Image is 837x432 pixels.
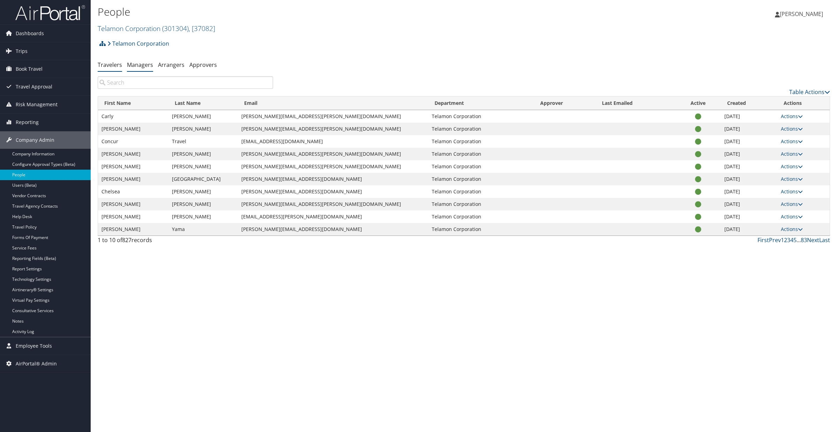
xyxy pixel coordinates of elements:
a: Travelers [98,61,122,69]
span: 827 [122,236,131,244]
a: Actions [781,176,803,182]
td: [PERSON_NAME] [98,173,168,185]
td: Chelsea [98,185,168,198]
span: Trips [16,43,28,60]
th: Last Name: activate to sort column ascending [168,97,238,110]
td: [DATE] [721,123,777,135]
span: Employee Tools [16,337,52,355]
td: Telamon Corporation [428,160,534,173]
a: Actions [781,188,803,195]
td: [PERSON_NAME] [168,148,238,160]
th: Approver [534,97,596,110]
a: [PERSON_NAME] [775,3,830,24]
td: [PERSON_NAME] [98,198,168,210]
td: [DATE] [721,210,777,223]
td: Telamon Corporation [428,123,534,135]
td: Telamon Corporation [428,185,534,198]
td: [DATE] [721,135,777,148]
th: First Name: activate to sort column ascending [98,97,168,110]
a: Actions [781,213,803,220]
td: Concur [98,135,168,148]
a: Last [819,236,830,244]
img: airportal-logo.png [15,5,85,21]
td: [PERSON_NAME][EMAIL_ADDRESS][PERSON_NAME][DOMAIN_NAME] [238,123,428,135]
a: Table Actions [789,88,830,96]
td: Travel [168,135,238,148]
span: Book Travel [16,60,43,78]
span: , [ 37082 ] [189,24,215,33]
th: Last Emailed: activate to sort column ascending [596,97,676,110]
a: 5 [793,236,797,244]
a: 1 [781,236,784,244]
span: Travel Approval [16,78,52,95]
td: [PERSON_NAME] [168,160,238,173]
span: [PERSON_NAME] [780,10,823,18]
td: Yama [168,223,238,236]
a: Approvers [189,61,217,69]
a: Actions [781,113,803,119]
th: Email: activate to sort column ascending [238,97,428,110]
td: [PERSON_NAME][EMAIL_ADDRESS][PERSON_NAME][DOMAIN_NAME] [238,198,428,210]
td: [DATE] [721,185,777,198]
td: [DATE] [721,223,777,236]
td: [EMAIL_ADDRESS][PERSON_NAME][DOMAIN_NAME] [238,210,428,223]
span: Company Admin [16,131,54,149]
td: [PERSON_NAME][EMAIL_ADDRESS][PERSON_NAME][DOMAIN_NAME] [238,110,428,123]
span: Dashboards [16,25,44,42]
a: Actions [781,226,803,232]
span: … [797,236,801,244]
a: 4 [790,236,793,244]
a: Actions [781,125,803,132]
td: [DATE] [721,173,777,185]
a: Actions [781,201,803,207]
a: Telamon Corporation [98,24,215,33]
td: [PERSON_NAME] [98,123,168,135]
td: [PERSON_NAME][EMAIL_ADDRESS][DOMAIN_NAME] [238,185,428,198]
td: [DATE] [721,110,777,123]
td: [PERSON_NAME][EMAIL_ADDRESS][PERSON_NAME][DOMAIN_NAME] [238,148,428,160]
span: AirPortal® Admin [16,355,57,372]
a: First [757,236,769,244]
span: ( 301304 ) [162,24,189,33]
th: Actions [777,97,830,110]
td: [PERSON_NAME] [168,210,238,223]
td: [PERSON_NAME] [168,110,238,123]
td: [DATE] [721,160,777,173]
td: [PERSON_NAME] [98,210,168,223]
div: 1 to 10 of records [98,236,273,248]
span: Reporting [16,114,39,131]
td: [PERSON_NAME] [168,198,238,210]
a: 2 [784,236,787,244]
td: [PERSON_NAME] [98,223,168,236]
td: Telamon Corporation [428,198,534,210]
td: Telamon Corporation [428,148,534,160]
td: Telamon Corporation [428,210,534,223]
span: Risk Management [16,96,58,113]
td: Telamon Corporation [428,173,534,185]
a: Arrangers [158,61,184,69]
td: [GEOGRAPHIC_DATA] [168,173,238,185]
a: Actions [781,163,803,170]
td: [DATE] [721,198,777,210]
a: Prev [769,236,781,244]
td: [PERSON_NAME][EMAIL_ADDRESS][PERSON_NAME][DOMAIN_NAME] [238,160,428,173]
a: Managers [127,61,153,69]
td: [DATE] [721,148,777,160]
th: Active: activate to sort column ascending [676,97,721,110]
a: 83 [801,236,807,244]
td: Telamon Corporation [428,110,534,123]
a: Actions [781,138,803,145]
td: Telamon Corporation [428,135,534,148]
a: Next [807,236,819,244]
td: Carly [98,110,168,123]
td: [PERSON_NAME][EMAIL_ADDRESS][DOMAIN_NAME] [238,173,428,185]
td: [PERSON_NAME] [168,123,238,135]
td: [EMAIL_ADDRESS][DOMAIN_NAME] [238,135,428,148]
td: [PERSON_NAME][EMAIL_ADDRESS][DOMAIN_NAME] [238,223,428,236]
td: [PERSON_NAME] [168,185,238,198]
td: [PERSON_NAME] [98,160,168,173]
th: Created: activate to sort column ascending [721,97,777,110]
h1: People [98,5,586,19]
td: [PERSON_NAME] [98,148,168,160]
input: Search [98,76,273,89]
